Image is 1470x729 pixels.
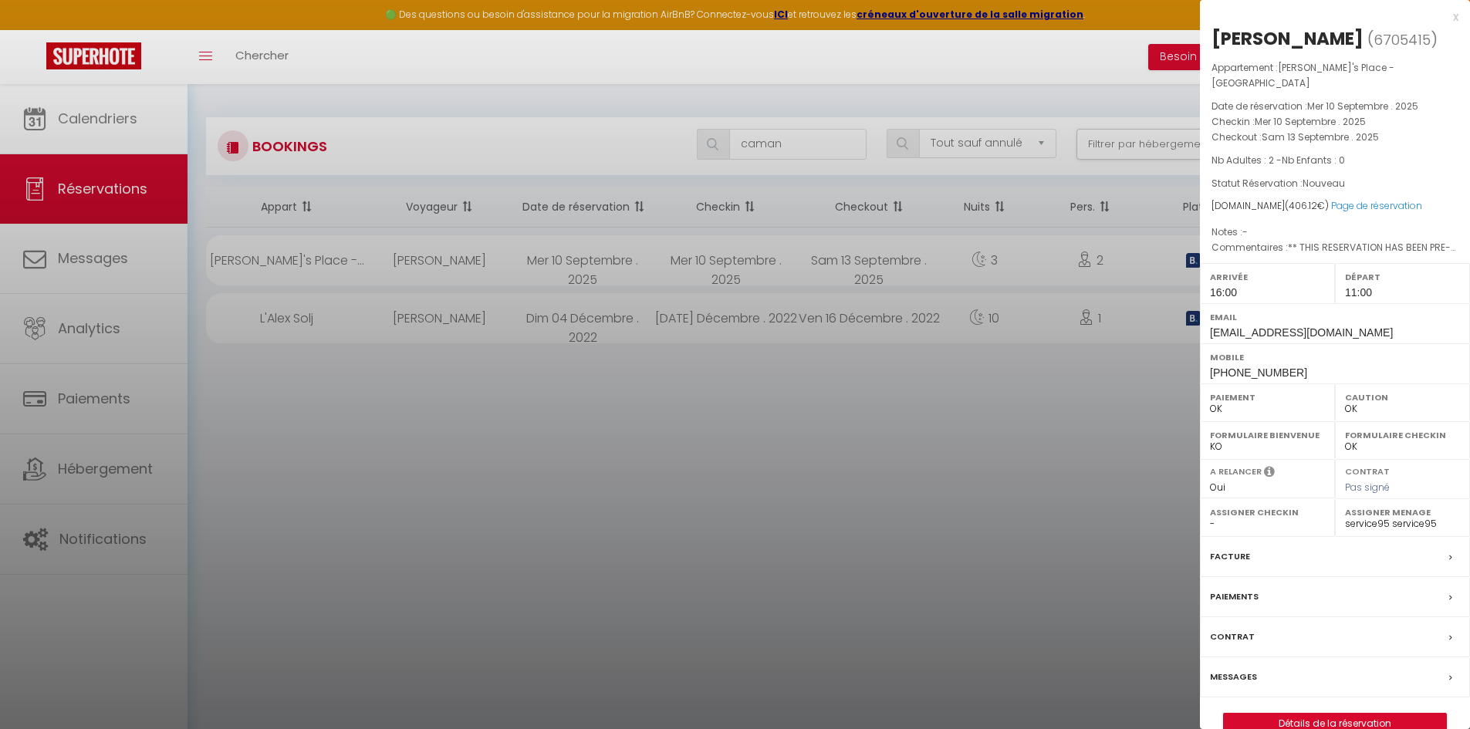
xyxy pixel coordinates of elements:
[1210,427,1325,443] label: Formulaire Bienvenue
[1210,326,1393,339] span: [EMAIL_ADDRESS][DOMAIN_NAME]
[1211,61,1394,89] span: [PERSON_NAME]'s Place - [GEOGRAPHIC_DATA]
[1210,349,1460,365] label: Mobile
[1210,548,1250,565] label: Facture
[1210,505,1325,520] label: Assigner Checkin
[1345,390,1460,405] label: Caution
[1282,154,1345,167] span: Nb Enfants : 0
[12,6,59,52] button: Ouvrir le widget de chat LiveChat
[1374,30,1431,49] span: 6705415
[1210,366,1307,379] span: [PHONE_NUMBER]
[1307,100,1418,113] span: Mer 10 Septembre . 2025
[1285,199,1329,212] span: ( €)
[1345,427,1460,443] label: Formulaire Checkin
[1345,481,1390,494] span: Pas signé
[1211,99,1458,114] p: Date de réservation :
[1211,240,1458,255] p: Commentaires :
[1211,224,1458,240] p: Notes :
[1210,309,1460,325] label: Email
[1255,115,1366,128] span: Mer 10 Septembre . 2025
[1211,176,1458,191] p: Statut Réservation :
[1211,60,1458,91] p: Appartement :
[1210,589,1259,605] label: Paiements
[1210,286,1237,299] span: 16:00
[1345,286,1372,299] span: 11:00
[1211,26,1364,51] div: [PERSON_NAME]
[1211,130,1458,145] p: Checkout :
[1262,130,1379,143] span: Sam 13 Septembre . 2025
[1345,465,1390,475] label: Contrat
[1242,225,1248,238] span: -
[1264,465,1275,482] i: Sélectionner OUI si vous souhaiter envoyer les séquences de messages post-checkout
[1303,177,1345,190] span: Nouveau
[1345,505,1460,520] label: Assigner Menage
[1210,390,1325,405] label: Paiement
[1345,269,1460,285] label: Départ
[1200,8,1458,26] div: x
[1210,465,1262,478] label: A relancer
[1210,629,1255,645] label: Contrat
[1210,269,1325,285] label: Arrivée
[1367,29,1438,50] span: ( )
[1210,669,1257,685] label: Messages
[1211,114,1458,130] p: Checkin :
[1289,199,1317,212] span: 406.12
[1211,154,1345,167] span: Nb Adultes : 2 -
[1211,199,1458,214] div: [DOMAIN_NAME]
[1331,199,1422,212] a: Page de réservation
